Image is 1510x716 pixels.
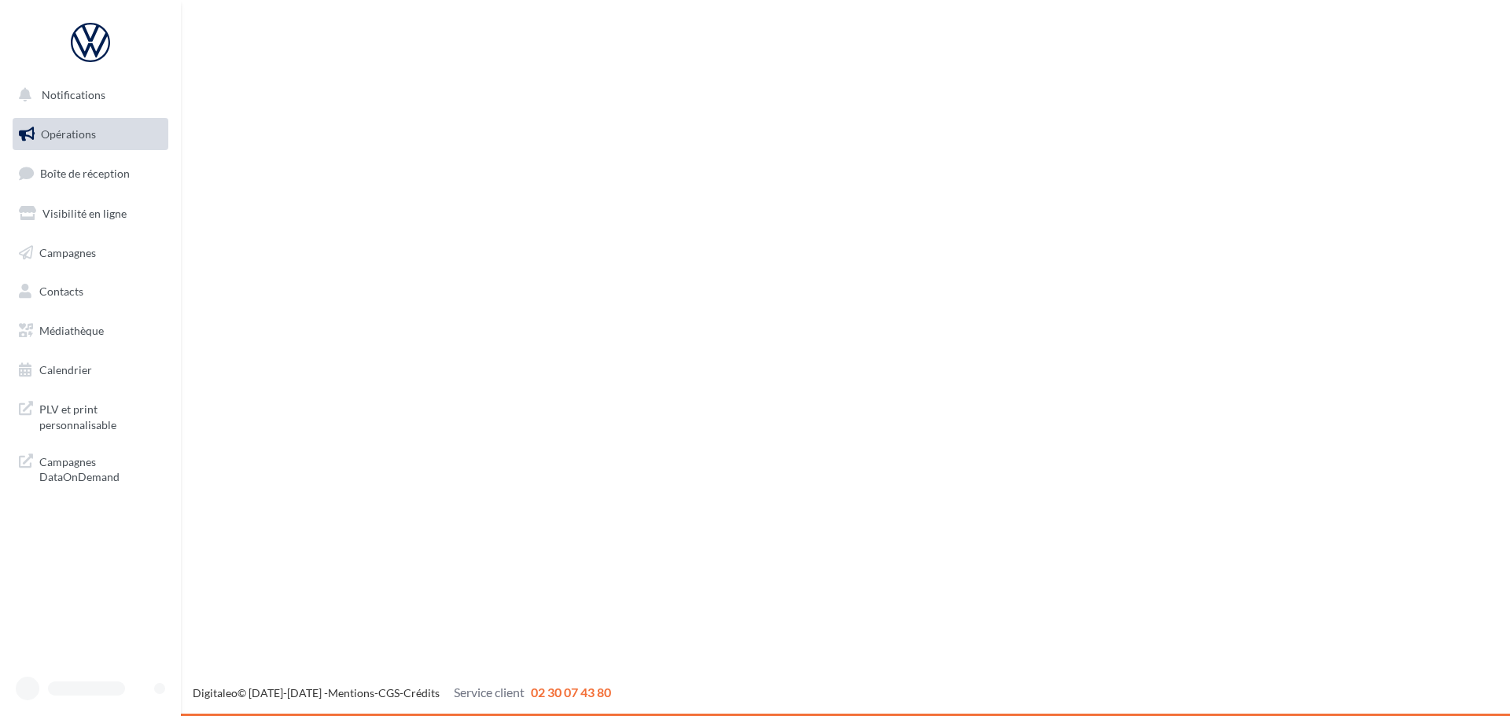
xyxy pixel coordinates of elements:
span: Contacts [39,285,83,298]
span: Boîte de réception [40,167,130,180]
button: Notifications [9,79,165,112]
a: Campagnes [9,237,171,270]
a: Mentions [328,686,374,699]
span: © [DATE]-[DATE] - - - [193,686,611,699]
span: 02 30 07 43 80 [531,685,611,699]
span: Visibilité en ligne [42,207,127,220]
a: Médiathèque [9,314,171,347]
a: Opérations [9,118,171,151]
span: Notifications [42,88,105,101]
a: Calendrier [9,354,171,387]
a: Crédits [403,686,440,699]
a: Digitaleo [193,686,238,699]
span: PLV et print personnalisable [39,398,162,432]
span: Opérations [41,127,96,141]
span: Médiathèque [39,324,104,337]
a: PLV et print personnalisable [9,392,171,439]
span: Campagnes [39,245,96,259]
span: Calendrier [39,363,92,376]
a: Contacts [9,275,171,308]
a: Boîte de réception [9,156,171,190]
span: Campagnes DataOnDemand [39,451,162,485]
span: Service client [454,685,525,699]
a: CGS [378,686,400,699]
a: Campagnes DataOnDemand [9,445,171,491]
a: Visibilité en ligne [9,197,171,230]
